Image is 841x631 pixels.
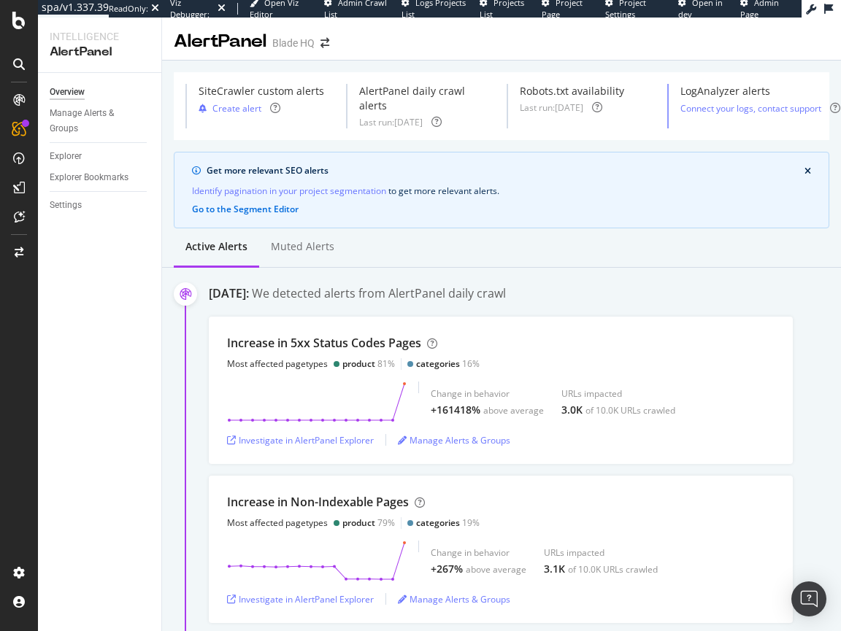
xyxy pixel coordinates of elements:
div: arrow-right-arrow-left [320,38,329,48]
a: Explorer Bookmarks [50,170,151,185]
div: AlertPanel [50,44,150,61]
div: +267% [431,562,463,576]
button: Manage Alerts & Groups [398,428,510,452]
div: 79% [342,516,395,529]
div: 81% [342,357,395,370]
a: Investigate in AlertPanel Explorer [227,434,374,446]
div: of 10.0K URLs crawled [568,563,658,576]
div: Most affected pagetypes [227,516,328,529]
button: Investigate in AlertPanel Explorer [227,428,374,452]
div: of 10.0K URLs crawled [585,404,675,417]
a: Overview [50,85,151,100]
button: Create alert [199,101,261,115]
div: product [342,357,375,370]
div: Manage Alerts & Groups [50,106,137,136]
div: Get more relevant SEO alerts [207,164,804,177]
div: Change in behavior [431,387,544,400]
div: Most affected pagetypes [227,357,328,370]
div: We detected alerts from AlertPanel daily crawl [252,285,506,302]
div: Blade HQ [272,36,315,50]
div: 3.0K [561,403,583,417]
button: Investigate in AlertPanel Explorer [227,587,374,611]
div: Change in behavior [431,546,526,559]
div: ReadOnly: [109,3,148,15]
div: Intelligence [50,29,150,44]
a: Manage Alerts & Groups [50,106,151,136]
a: Manage Alerts & Groups [398,593,510,605]
div: 3.1K [544,562,565,576]
div: SiteCrawler custom alerts [199,84,324,98]
div: Last run: [DATE] [520,101,583,114]
div: to get more relevant alerts . [192,183,811,198]
div: Last run: [DATE] [359,116,423,128]
div: product [342,516,375,529]
button: close banner [801,163,815,179]
div: +161418% [431,403,480,417]
button: Go to the Segment Editor [192,204,299,214]
div: Increase in 5xx Status Codes Pages [227,335,421,352]
div: above average [483,404,544,417]
a: Manage Alerts & Groups [398,434,510,446]
div: AlertPanel [174,29,266,54]
div: LogAnalyzer alerts [680,84,840,98]
div: [DATE]: [209,285,249,302]
div: Robots.txt availability [520,84,624,98]
a: Identify pagination in your project segmentation [192,183,386,198]
div: categories [416,516,460,529]
div: AlertPanel daily crawl alerts [359,84,495,113]
a: Investigate in AlertPanel Explorer [227,593,374,605]
div: 19% [416,516,480,529]
div: Create alert [212,102,261,115]
button: Manage Alerts & Groups [398,587,510,611]
a: Settings [50,198,151,213]
div: info banner [174,152,829,228]
div: Settings [50,198,82,213]
div: 16% [416,357,480,370]
div: Open Intercom Messenger [791,581,826,616]
div: URLs impacted [544,546,658,559]
div: Increase in Non-Indexable Pages [227,494,409,511]
div: Muted alerts [271,239,334,254]
div: Active alerts [185,239,247,254]
a: Connect your logs, contact support [680,102,821,115]
div: Explorer [50,149,82,164]
div: Overview [50,85,85,100]
div: above average [466,563,526,576]
div: categories [416,357,460,370]
button: Connect your logs, contact support [680,101,821,115]
div: Explorer Bookmarks [50,170,128,185]
div: URLs impacted [561,387,675,400]
a: Explorer [50,149,151,164]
